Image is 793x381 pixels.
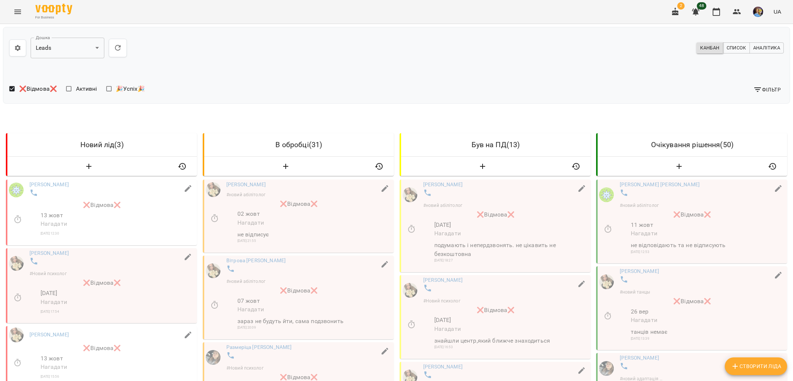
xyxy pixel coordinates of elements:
[434,229,589,238] p: Нагадати
[29,332,69,337] a: [PERSON_NAME]
[434,241,589,258] p: подумають і непердзвонять. не цікавить не безкоштовна
[696,42,723,53] button: Канбан
[367,160,391,173] button: Відновити лідів з колонки в новий статус
[226,191,265,198] p: # новий абілітолог
[601,160,758,173] button: Створити Ліда
[725,357,787,375] button: Створити Ліда
[204,286,394,295] p: ❌Відмова❌
[620,181,700,187] a: [PERSON_NAME] [PERSON_NAME]
[599,274,614,289] img: Колесникова Маргарита
[76,84,97,93] span: Активні
[7,279,197,288] p: ❌Відмова❌
[434,316,589,325] p: [DATE]
[237,297,392,305] p: 07 жовт
[9,3,27,21] button: Menu
[423,202,462,209] p: # новий абілітолог
[41,211,195,220] p: 13 жовт
[423,181,463,187] a: [PERSON_NAME]
[401,210,591,219] p: ❌Відмова❌
[9,256,24,271] img: Колесникова Маргарита
[753,85,781,94] span: Фільтр
[170,160,194,173] button: Відновити лідів з колонки в новий статус
[207,160,364,173] button: Створити Ліда
[9,328,24,342] a: Колесникова Маргарита
[631,229,786,238] p: Нагадати
[631,221,786,229] p: 11 жовт
[237,239,392,244] p: [DATE] 21:55
[41,220,195,229] p: Нагадати
[403,188,417,202] a: Колесникова Маргарита
[31,38,104,58] div: Leads
[697,2,706,10] span: 48
[9,183,24,198] img: Адміністратор
[206,264,220,278] img: Колесникова Маргарита
[631,328,786,336] p: танців немає
[753,7,763,17] img: 6b085e1eb0905a9723a04dd44c3bb19c.jpg
[434,345,589,350] p: [DATE] 16:53
[41,309,195,315] p: [DATE] 17:54
[404,160,561,173] button: Створити Ліда
[41,231,195,236] p: [DATE] 12:30
[631,336,786,342] p: [DATE] 13:39
[7,201,197,209] p: ❌Відмова❌
[41,298,195,306] p: Нагадати
[226,365,264,371] p: # Новий психолог
[731,362,781,371] span: Створити Ліда
[700,44,719,52] span: Канбан
[423,277,463,283] a: [PERSON_NAME]
[41,289,195,298] p: [DATE]
[401,306,591,315] p: ❌Відмова❌
[35,15,72,20] span: For Business
[599,188,614,202] img: Адміністратор
[620,268,659,274] a: [PERSON_NAME]
[423,298,460,304] p: # Новий психолог
[620,202,659,209] p: # новий абілітолог
[403,283,417,298] a: Колесникова Маргарита
[434,258,589,263] p: [DATE] 18:27
[750,83,784,96] button: Фільтр
[423,364,463,370] a: [PERSON_NAME]
[7,344,197,353] p: ❌Відмова❌
[564,160,587,173] button: Відновити лідів з колонки в новий статус
[41,363,195,372] p: Нагадати
[434,325,589,333] p: Нагадати
[723,42,750,53] button: Список
[29,250,69,256] a: [PERSON_NAME]
[226,257,286,263] a: Вітрова [PERSON_NAME]
[620,289,650,295] p: # новий танцы
[237,317,392,326] p: зараз не будуть йти, сама подзвонить
[237,305,392,314] p: Нагадати
[749,42,784,53] button: Аналітика
[631,316,786,325] p: Нагадати
[599,361,614,376] img: Телеганенко Олександра
[41,374,195,380] p: [DATE] 15:56
[116,84,145,93] span: 🎉Успіх🎉
[761,160,784,173] button: Відновити лідів з колонки в новий статус
[727,44,746,52] span: Список
[206,350,220,365] img: Телеганенко Олександра
[13,139,191,150] h6: Новий лід ( 3 )
[206,182,220,197] img: Колесникова Маргарита
[677,2,685,10] span: 2
[35,4,72,14] img: Voopty Logo
[773,8,781,15] span: UA
[771,5,784,18] button: UA
[237,326,392,331] p: [DATE] 20:09
[29,181,69,187] a: [PERSON_NAME]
